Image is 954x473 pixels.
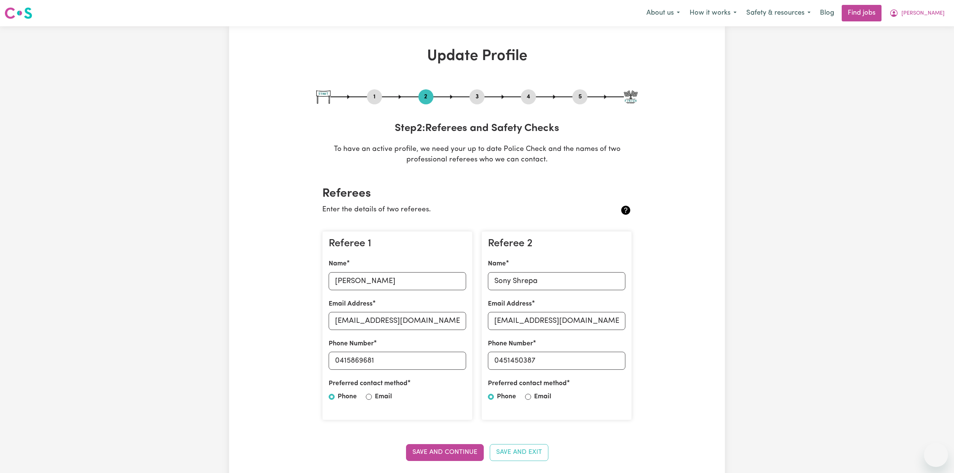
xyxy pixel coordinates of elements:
[488,259,506,269] label: Name
[534,392,551,402] label: Email
[521,92,536,102] button: Go to step 4
[316,47,638,65] h1: Update Profile
[490,444,548,461] button: Save and Exit
[322,187,632,201] h2: Referees
[329,379,408,389] label: Preferred contact method
[406,444,484,461] button: Save and Continue
[322,205,580,215] p: Enter the details of two referees.
[901,9,945,18] span: [PERSON_NAME]
[329,339,374,349] label: Phone Number
[329,238,466,250] h3: Referee 1
[375,392,392,402] label: Email
[5,6,32,20] img: Careseekers logo
[488,379,567,389] label: Preferred contact method
[329,299,373,309] label: Email Address
[418,92,433,102] button: Go to step 2
[316,122,638,135] h3: Step 2 : Referees and Safety Checks
[469,92,485,102] button: Go to step 3
[329,259,347,269] label: Name
[367,92,382,102] button: Go to step 1
[488,238,625,250] h3: Referee 2
[497,392,516,402] label: Phone
[488,339,533,349] label: Phone Number
[5,5,32,22] a: Careseekers logo
[885,5,949,21] button: My Account
[488,299,532,309] label: Email Address
[338,392,357,402] label: Phone
[316,144,638,166] p: To have an active profile, we need your up to date Police Check and the names of two professional...
[815,5,839,21] a: Blog
[924,443,948,467] iframe: Button to launch messaging window
[685,5,741,21] button: How it works
[741,5,815,21] button: Safety & resources
[842,5,882,21] a: Find jobs
[572,92,587,102] button: Go to step 5
[642,5,685,21] button: About us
